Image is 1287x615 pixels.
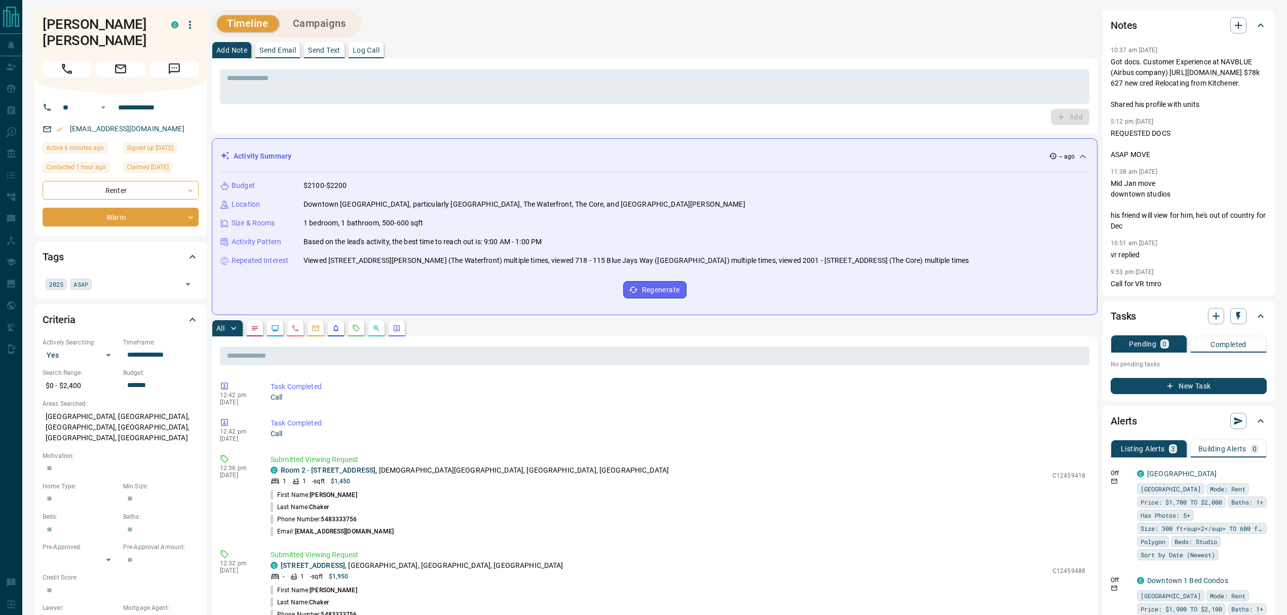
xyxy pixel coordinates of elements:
span: Chaker [309,599,329,606]
span: Beds: Studio [1175,536,1217,547]
div: Renter [43,181,199,200]
p: First Name: [271,490,357,499]
p: Submitted Viewing Request [271,550,1085,560]
p: Call [271,429,1085,439]
p: [DATE] [220,472,255,479]
p: Home Type: [43,482,118,491]
p: Location [232,199,260,210]
svg: Email [1111,585,1118,592]
span: Chaker [309,504,329,511]
p: Baths: [123,512,199,521]
button: Regenerate [623,281,687,298]
p: Add Note [216,47,247,54]
p: Based on the lead's activity, the best time to reach out is: 9:00 AM - 1:00 PM [304,237,542,247]
div: condos.ca [271,562,278,569]
div: Wed Nov 27 2024 [123,142,199,157]
p: 1 [302,477,306,486]
h2: Alerts [1111,413,1137,429]
p: 1 bedroom, 1 bathroom, 500-600 sqft [304,218,424,228]
p: Off [1111,469,1131,478]
p: Last Name: [271,598,329,607]
span: Mode: Rent [1210,591,1245,601]
p: Email: [271,527,394,536]
p: -- ago [1059,152,1075,161]
svg: Opportunities [372,324,381,332]
svg: Email Verified [56,126,63,133]
p: 0 [1162,340,1166,348]
p: Budget: [123,368,199,377]
span: Sort by Date (Newest) [1141,550,1215,560]
p: Motivation: [43,451,199,460]
span: [PERSON_NAME] [310,491,357,498]
p: Pending [1129,340,1156,348]
p: 3 [1171,445,1175,452]
p: Timeframe: [123,338,199,347]
span: 2025 [49,279,63,289]
span: Email [96,61,145,77]
p: Search Range: [43,368,118,377]
p: Mid Jan move downtown studios his friend will view for him, he's out of country for Dec [1111,178,1267,232]
button: New Task [1111,378,1267,394]
span: [GEOGRAPHIC_DATA] [1141,484,1201,494]
p: 1 [300,572,304,581]
p: REQUESTED DOCS ASAP MOVE [1111,128,1267,160]
p: 11:38 am [DATE] [1111,168,1157,175]
span: Call [43,61,91,77]
div: condos.ca [271,467,278,474]
p: 12:36 pm [220,465,255,472]
p: Task Completed [271,418,1085,429]
p: First Name: [271,586,357,595]
p: All [216,325,224,332]
p: [DATE] [220,399,255,406]
div: Wed Nov 27 2024 [123,162,199,176]
h2: Criteria [43,312,75,328]
div: Warm [43,208,199,226]
span: Message [150,61,199,77]
p: 10:51 am [DATE] [1111,240,1157,247]
svg: Calls [291,324,299,332]
span: Size: 300 ft<sup>2</sup> TO 600 ft<sup>2</sup> [1141,523,1263,533]
span: Has Photos: 5+ [1141,510,1190,520]
p: Min Size: [123,482,199,491]
p: Send Text [308,47,340,54]
div: Notes [1111,13,1267,37]
p: 12:32 pm [220,560,255,567]
p: Activity Summary [234,151,291,162]
p: 12:42 pm [220,428,255,435]
span: Contacted 1 hour ago [46,162,106,172]
p: , [GEOGRAPHIC_DATA], [GEOGRAPHIC_DATA], [GEOGRAPHIC_DATA] [281,560,563,571]
p: vr replied [1111,250,1267,260]
p: Repeated Interest [232,255,288,266]
span: Price: $1,700 TO $2,000 [1141,497,1222,507]
svg: Requests [352,324,360,332]
span: Claimed [DATE] [127,162,169,172]
p: Listing Alerts [1121,445,1165,452]
p: Call [271,392,1085,403]
div: condos.ca [1137,577,1144,584]
span: [GEOGRAPHIC_DATA] [1141,591,1201,601]
p: No pending tasks [1111,357,1267,372]
a: [STREET_ADDRESS] [281,561,345,569]
p: Call for VR tmro [1111,279,1267,289]
p: $0 - $2,400 [43,377,118,394]
p: Pre-Approval Amount: [123,543,199,552]
svg: Emails [312,324,320,332]
div: condos.ca [1137,470,1144,477]
button: Open [97,101,109,113]
p: Viewed [STREET_ADDRESS][PERSON_NAME] (The Waterfront) multiple times, viewed 718 - 115 Blue Jays ... [304,255,969,266]
span: Polygon [1141,536,1165,547]
p: Send Email [259,47,296,54]
div: Alerts [1111,409,1267,433]
p: Building Alerts [1198,445,1246,452]
span: [PERSON_NAME] [310,587,357,594]
svg: Email [1111,478,1118,485]
p: Last Name: [271,503,329,512]
p: Activity Pattern [232,237,281,247]
div: Tue Oct 14 2025 [43,162,118,176]
h2: Tags [43,249,63,265]
h2: Tasks [1111,308,1136,324]
p: 1 [283,477,286,486]
p: Submitted Viewing Request [271,454,1085,465]
a: Room 2 - [STREET_ADDRESS] [281,466,375,474]
div: Yes [43,347,118,363]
